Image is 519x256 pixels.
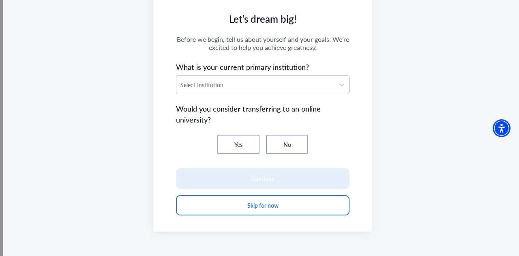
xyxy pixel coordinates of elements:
[266,135,308,154] button: No
[176,35,350,52] span: Before we begin, tell us about yourself and your goals. We’re excited to help you achieve greatness!
[217,135,259,154] button: Yes
[176,195,350,215] button: Skip for now
[180,81,182,89] input: Text field
[176,103,350,125] span: Would you consider transferring to an online university?
[176,12,350,26] span: Let’s dream big!
[493,119,510,137] div: Accessibility Menu
[176,61,350,72] span: What is your current primary institution?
